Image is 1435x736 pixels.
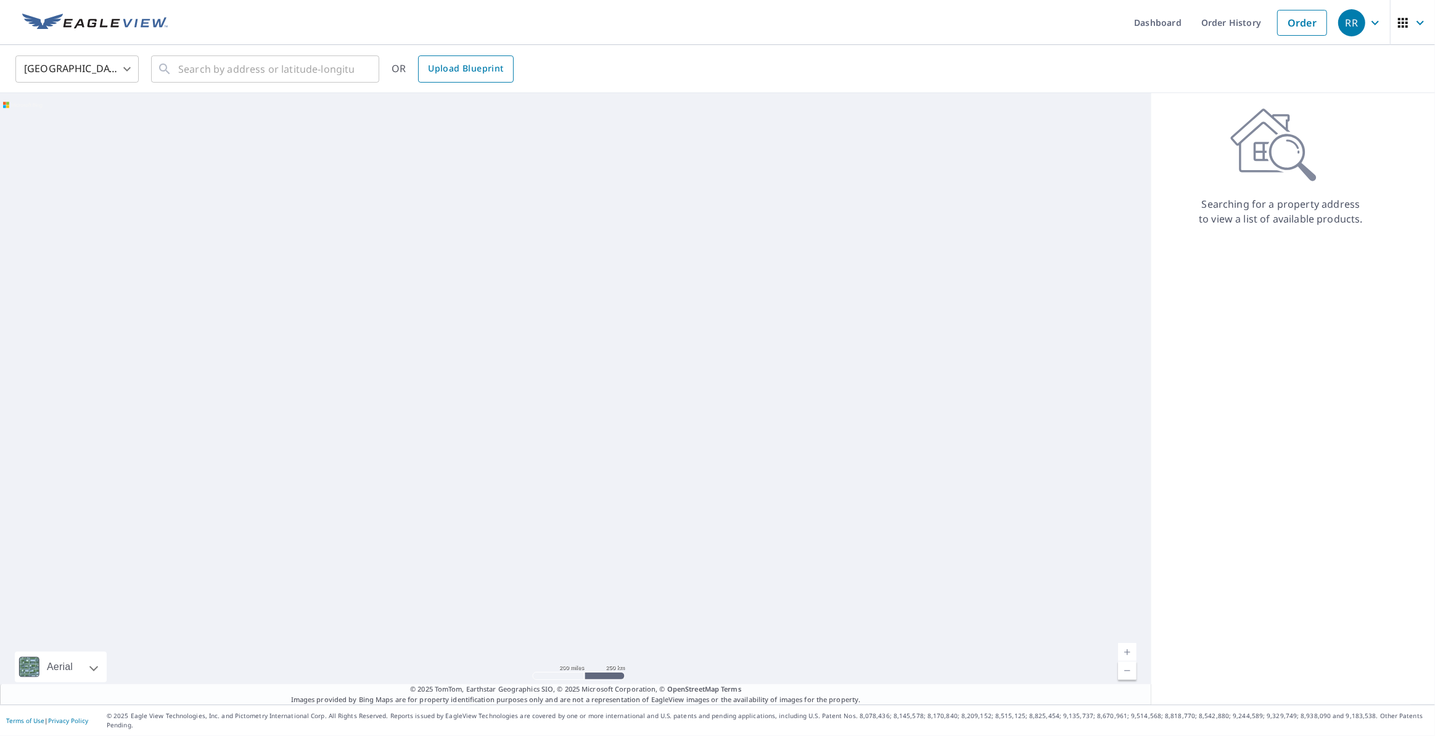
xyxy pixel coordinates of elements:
p: | [6,717,88,724]
p: Searching for a property address to view a list of available products. [1198,197,1363,226]
a: Upload Blueprint [418,55,513,83]
a: Terms of Use [6,716,44,725]
div: Aerial [15,652,107,682]
span: © 2025 TomTom, Earthstar Geographics SIO, © 2025 Microsoft Corporation, © [410,684,741,695]
div: Aerial [43,652,76,682]
img: EV Logo [22,14,168,32]
a: Privacy Policy [48,716,88,725]
a: OpenStreetMap [667,684,719,693]
p: © 2025 Eagle View Technologies, Inc. and Pictometry International Corp. All Rights Reserved. Repo... [107,711,1429,730]
input: Search by address or latitude-longitude [178,52,354,86]
div: [GEOGRAPHIC_DATA] [15,52,139,86]
div: RR [1338,9,1365,36]
a: Terms [721,684,741,693]
span: Upload Blueprint [428,61,503,76]
a: Current Level 5, Zoom Out [1118,661,1137,680]
a: Current Level 5, Zoom In [1118,643,1137,661]
div: OR [392,55,514,83]
a: Order [1277,10,1327,36]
